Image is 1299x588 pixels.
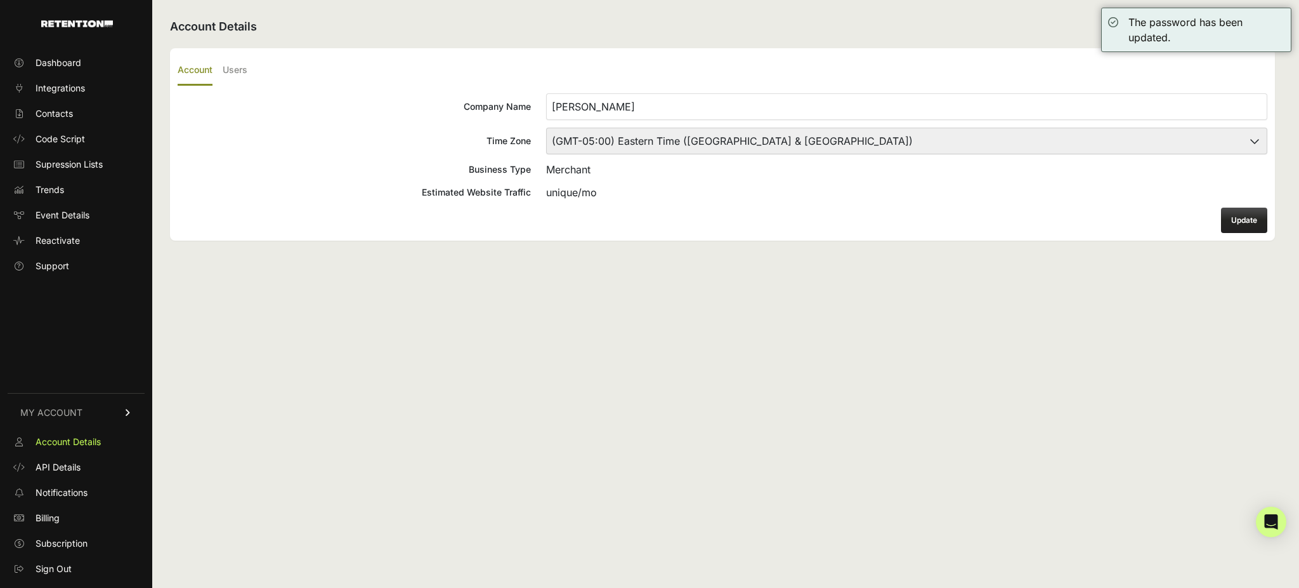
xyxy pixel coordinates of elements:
a: MY ACCOUNT [8,393,145,432]
div: Business Type [178,163,531,176]
img: Retention.com [41,20,113,27]
span: MY ACCOUNT [20,406,82,419]
div: Time Zone [178,135,531,147]
span: Account Details [36,436,101,448]
a: Dashboard [8,53,145,73]
a: Support [8,256,145,276]
a: Notifications [8,483,145,503]
div: Merchant [546,162,1267,177]
span: Subscription [36,537,88,550]
input: Company Name [546,93,1267,120]
a: Reactivate [8,231,145,251]
span: Dashboard [36,57,81,69]
span: Support [36,260,69,272]
h2: Account Details [170,18,1275,36]
div: The password has been updated. [1128,15,1284,45]
div: Estimated Website Traffic [178,186,531,199]
button: Update [1221,208,1267,233]
a: Account Details [8,432,145,452]
span: Billing [36,512,60,525]
a: Supression Lists [8,154,145,175]
span: Supression Lists [36,158,103,171]
span: Trends [36,184,64,196]
span: Event Details [36,209,89,222]
a: Billing [8,508,145,528]
span: Sign Out [36,563,72,575]
div: Open Intercom Messenger [1256,507,1286,537]
a: Subscription [8,533,145,554]
a: API Details [8,457,145,478]
a: Integrations [8,78,145,98]
span: API Details [36,461,81,474]
span: Reactivate [36,234,80,247]
a: Sign Out [8,559,145,579]
span: Integrations [36,82,85,95]
span: Code Script [36,133,85,145]
a: Code Script [8,129,145,149]
span: Notifications [36,486,88,499]
a: Event Details [8,205,145,225]
span: Contacts [36,107,73,120]
div: unique/mo [546,185,1267,200]
a: Trends [8,180,145,200]
select: Time Zone [546,128,1267,154]
a: Contacts [8,104,145,124]
label: Users [223,56,247,86]
label: Account [178,56,212,86]
div: Company Name [178,100,531,113]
